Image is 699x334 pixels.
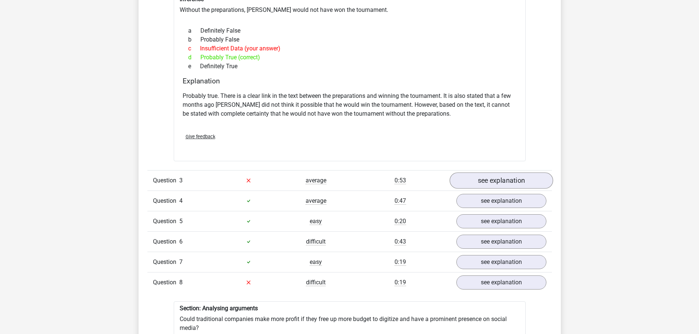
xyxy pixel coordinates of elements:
span: 4 [179,197,183,204]
span: 6 [179,238,183,245]
span: average [306,197,326,205]
span: 0:47 [395,197,406,205]
span: 7 [179,258,183,265]
span: a [188,26,200,35]
h4: Explanation [183,77,517,85]
span: Question [153,176,179,185]
span: 0:43 [395,238,406,245]
span: Question [153,217,179,226]
div: Definitely False [183,26,517,35]
a: see explanation [456,235,546,249]
span: 0:19 [395,279,406,286]
span: c [188,44,200,53]
a: see explanation [456,214,546,228]
a: see explanation [456,255,546,269]
span: 0:53 [395,177,406,184]
span: easy [310,258,322,266]
a: see explanation [456,275,546,290]
span: Question [153,237,179,246]
span: 0:19 [395,258,406,266]
span: b [188,35,200,44]
span: Question [153,196,179,205]
span: Question [153,278,179,287]
div: Probably True (correct) [183,53,517,62]
a: see explanation [449,172,553,189]
span: d [188,53,200,62]
span: 0:20 [395,218,406,225]
h6: Section: Analysing arguments [180,305,520,312]
div: Probably False [183,35,517,44]
span: e [188,62,200,71]
p: Probably true. There is a clear link in the text between the preparations and winning the tournam... [183,92,517,118]
div: Definitely True [183,62,517,71]
span: Question [153,258,179,267]
span: 8 [179,279,183,286]
span: easy [310,218,322,225]
div: Insufficient Data (your answer) [183,44,517,53]
span: difficult [306,279,326,286]
span: 5 [179,218,183,225]
a: see explanation [456,194,546,208]
span: average [306,177,326,184]
span: 3 [179,177,183,184]
span: Give feedback [186,134,215,139]
span: difficult [306,238,326,245]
